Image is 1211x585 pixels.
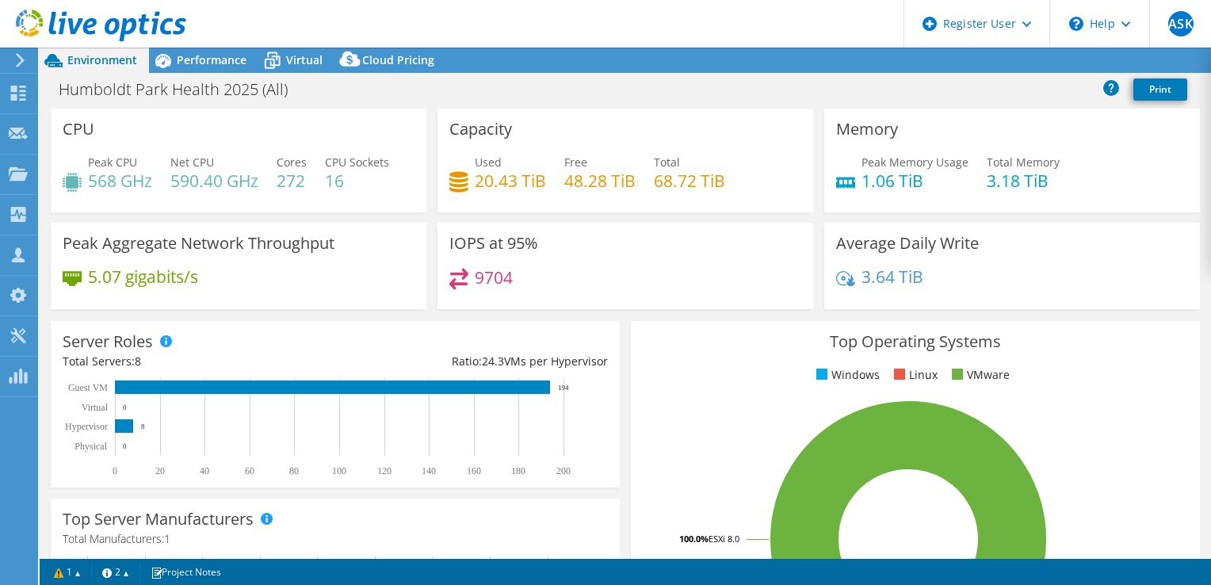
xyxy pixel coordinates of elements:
svg: \n [1069,17,1083,31]
div: Total Servers: [63,353,335,370]
h4: 20.43 TiB [475,172,546,189]
text: 0 [123,442,127,450]
li: Windows [812,366,880,384]
li: VMware [948,366,1010,384]
span: Free [564,155,587,170]
span: Cloud Pricing [362,52,434,67]
h3: IOPS at 95% [449,235,538,252]
text: 8 [141,422,145,430]
h4: 568 GHz [88,172,152,189]
tspan: 100.0% [679,533,709,545]
h3: CPU [63,120,94,138]
span: Net CPU [170,155,214,170]
span: Environment [67,52,137,67]
h3: Server Roles [63,333,153,350]
a: Print [1133,78,1187,101]
text: 40 [200,465,209,476]
a: Project Notes [139,562,232,582]
text: 120 [377,465,392,476]
text: 100 [332,465,346,476]
h4: 9704 [475,269,513,286]
span: CPU Sockets [325,155,389,170]
text: 140 [422,465,436,476]
span: Performance [177,52,246,67]
h3: Memory [836,120,898,138]
span: Cores [277,155,307,170]
h4: Total Manufacturers: [63,530,608,548]
text: Guest VM [68,382,108,393]
tspan: ESXi 8.0 [709,533,739,545]
h4: 3.64 TiB [861,268,923,285]
text: 180 [511,465,525,476]
a: 2 [91,562,140,582]
text: Hypervisor [65,421,108,432]
span: Total [654,155,680,170]
text: 0 [113,465,117,476]
text: 200 [556,465,571,476]
span: Peak Memory Usage [861,155,968,170]
span: Peak CPU [88,155,137,170]
h3: Top Operating Systems [643,333,1188,350]
span: Total Memory [987,155,1060,170]
h4: 3.18 TiB [987,172,1060,189]
h3: Average Daily Write [836,235,979,252]
h1: Humboldt Park Health 2025 (All) [52,81,312,98]
a: 1 [43,562,92,582]
h3: Peak Aggregate Network Throughput [63,235,334,252]
text: 160 [467,465,481,476]
h4: 5.07 gigabits/s [88,268,198,285]
text: 80 [289,465,299,476]
h4: 272 [277,172,307,189]
span: Virtual [286,52,323,67]
text: Virtual [82,402,109,413]
h3: Capacity [449,120,512,138]
h4: 68.72 TiB [654,172,725,189]
text: Physical [74,441,107,452]
span: 8 [135,354,141,369]
text: 194 [558,384,569,392]
text: 20 [155,465,165,476]
span: 1 [164,531,170,546]
span: Used [475,155,502,170]
h4: 590.40 GHz [170,172,258,189]
h4: 1.06 TiB [861,172,968,189]
h3: Top Server Manufacturers [63,510,254,528]
h4: 48.28 TiB [564,172,636,189]
text: 0 [123,403,127,411]
div: Ratio: VMs per Hypervisor [335,353,608,370]
h4: 16 [325,172,389,189]
li: Linux [890,366,938,384]
span: 24.3 [482,354,504,369]
span: ASK [1168,11,1194,36]
text: 60 [245,465,254,476]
